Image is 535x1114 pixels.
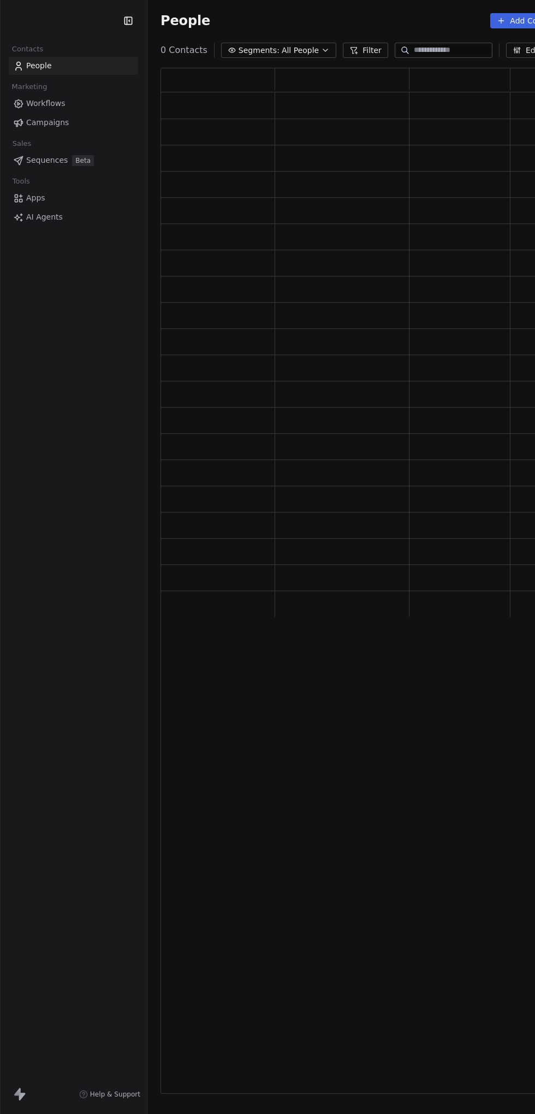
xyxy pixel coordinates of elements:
span: Sequences [26,155,68,166]
a: Help & Support [79,1090,140,1099]
a: Workflows [9,95,138,113]
span: Contacts [7,41,48,57]
span: Campaigns [26,117,69,128]
a: Campaigns [9,114,138,132]
span: Help & Support [90,1090,140,1099]
a: AI Agents [9,208,138,226]
a: Apps [9,189,138,207]
span: Marketing [7,79,52,95]
span: Sales [8,135,36,152]
span: Beta [72,155,94,166]
span: Apps [26,192,45,204]
span: 0 Contacts [160,44,207,57]
span: All People [282,45,319,56]
span: Segments: [239,45,280,56]
span: Tools [8,173,34,190]
a: SequencesBeta [9,151,138,169]
button: Filter [343,43,388,58]
span: People [26,60,52,72]
a: People [9,57,138,75]
span: Workflows [26,98,66,109]
span: People [160,13,210,29]
span: AI Agents [26,211,63,223]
